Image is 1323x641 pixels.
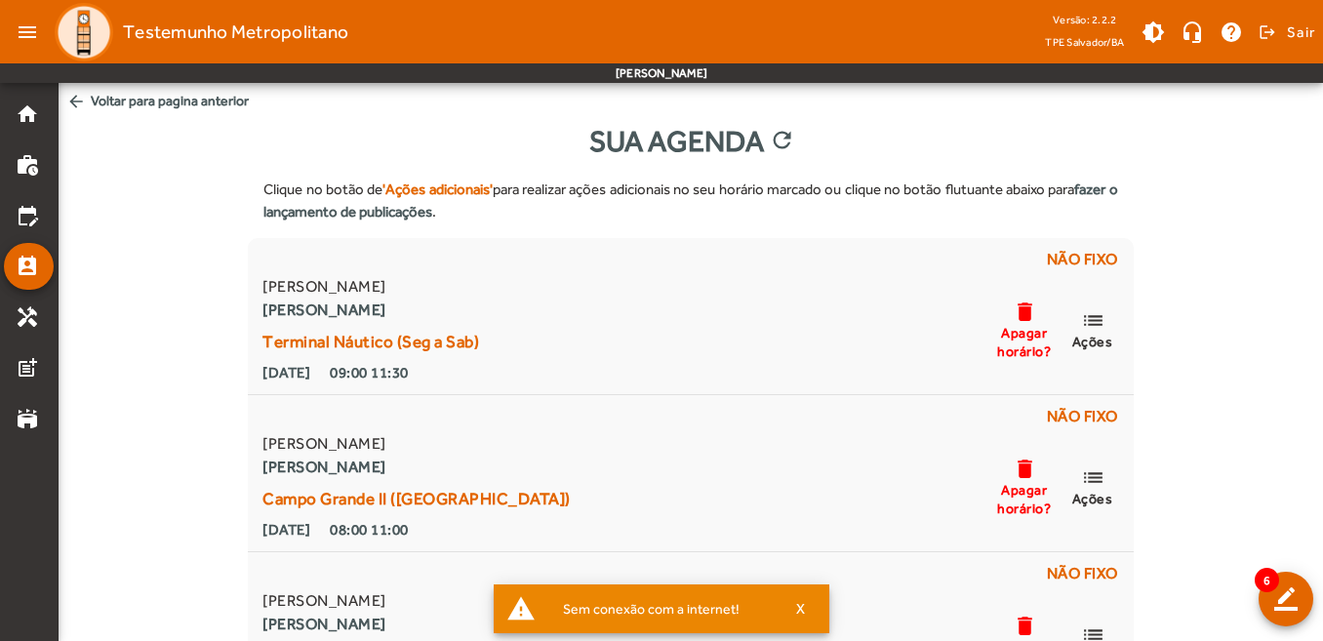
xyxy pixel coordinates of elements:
[259,562,1121,589] div: Não fixo
[1287,17,1315,48] span: Sair
[262,613,594,636] strong: [PERSON_NAME]
[66,92,86,111] mat-icon: arrow_back
[1256,18,1315,47] button: Sair
[16,102,39,126] mat-icon: home
[1045,8,1124,32] div: Versão: 2.2.2
[59,83,1323,119] span: Voltar para pagina anterior
[8,13,47,52] mat-icon: menu
[1013,614,1036,638] mat-icon: delete
[796,600,806,618] span: X
[262,432,571,456] span: [PERSON_NAME]
[777,600,825,618] button: X
[262,275,479,299] span: [PERSON_NAME]
[1013,300,1036,324] mat-icon: delete
[16,255,39,278] mat-icon: perm_contact_calendar
[262,456,571,479] strong: [PERSON_NAME]
[16,356,39,380] mat-icon: post_add
[995,481,1054,516] span: Apagar horário?
[262,330,479,353] div: Terminal Náutico (Seg a Sab)
[262,299,479,322] strong: [PERSON_NAME]
[995,324,1054,359] span: Apagar horário?
[259,248,1121,275] div: Não fixo
[330,518,409,541] strong: 08:00 11:00
[262,487,571,510] div: Campo Grande II ([GEOGRAPHIC_DATA])
[1045,32,1124,52] span: TPE Salvador/BA
[16,153,39,177] mat-icon: work_history
[1072,490,1113,507] span: Ações
[769,127,792,156] mat-icon: refresh
[330,361,409,384] strong: 09:00 11:30
[262,518,310,541] strong: [DATE]
[1013,457,1036,481] mat-icon: delete
[47,3,348,61] a: Testemunho Metropolitano
[1255,568,1279,592] span: 6
[1081,308,1104,333] mat-icon: list
[123,17,348,48] span: Testemunho Metropolitano
[262,361,310,384] strong: [DATE]
[16,407,39,430] mat-icon: stadium
[55,3,113,61] img: Logo TPE
[262,589,594,613] span: [PERSON_NAME]
[1081,465,1104,490] mat-icon: list
[59,119,1323,163] div: Sua Agenda
[248,163,1133,238] div: Clique no botão de para realizar ações adicionais no seu horário marcado ou clique no botão flutu...
[259,405,1121,432] div: Não fixo
[547,595,777,622] div: Sem conexão com a internet!
[506,594,536,623] mat-icon: warning
[16,305,39,329] mat-icon: handyman
[1072,333,1113,350] span: Ações
[382,180,492,197] strong: 'Ações adicionais'
[16,204,39,227] mat-icon: edit_calendar
[263,180,1117,220] strong: fazer o lançamento de publicações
